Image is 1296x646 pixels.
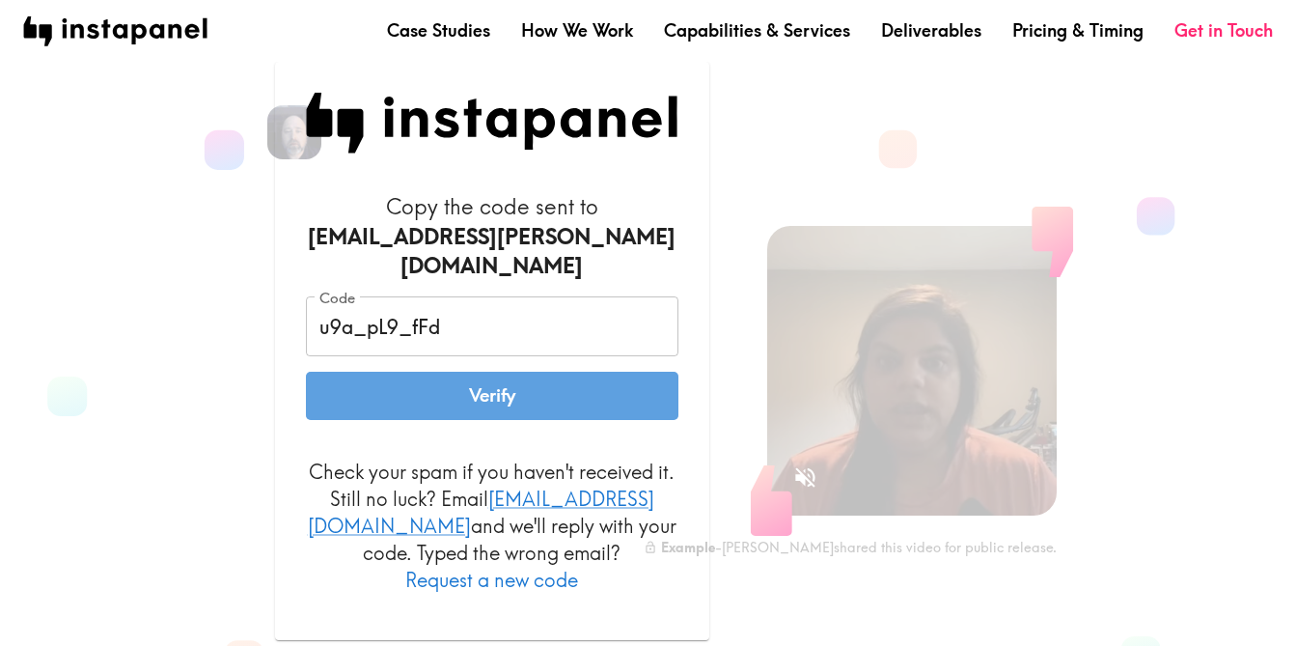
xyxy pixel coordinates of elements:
[306,459,678,594] p: Check your spam if you haven't received it. Still no luck? Email and we'll reply with your code. ...
[319,288,355,309] label: Code
[308,487,654,538] a: [EMAIL_ADDRESS][DOMAIN_NAME]
[306,93,678,154] img: Instapanel
[664,18,850,42] a: Capabilities & Services
[267,105,321,159] img: Aaron
[405,567,578,594] button: Request a new code
[1012,18,1144,42] a: Pricing & Timing
[306,222,678,282] div: [EMAIL_ADDRESS][PERSON_NAME][DOMAIN_NAME]
[644,539,1057,556] div: - [PERSON_NAME] shared this video for public release.
[306,296,678,356] input: xxx_xxx_xxx
[661,539,715,556] b: Example
[1174,18,1273,42] a: Get in Touch
[881,18,981,42] a: Deliverables
[785,457,826,498] button: Sound is off
[23,16,207,46] img: instapanel
[387,18,490,42] a: Case Studies
[306,192,678,281] h6: Copy the code sent to
[306,372,678,420] button: Verify
[521,18,633,42] a: How We Work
